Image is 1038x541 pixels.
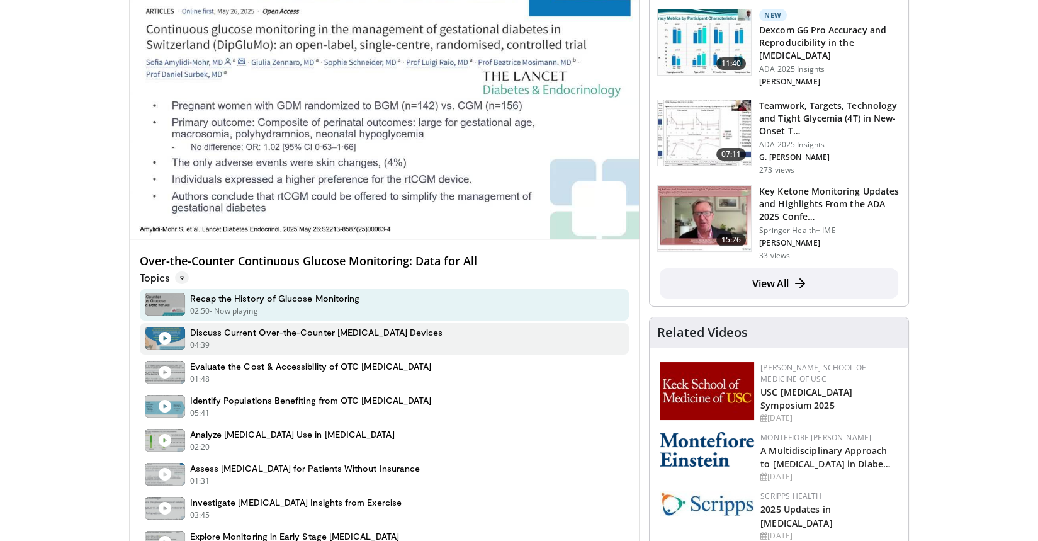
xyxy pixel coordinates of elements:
p: 02:20 [190,441,210,453]
h4: Assess [MEDICAL_DATA] for Patients Without Insurance [190,463,420,474]
h4: Recap the History of Glucose Monitoring [190,293,360,304]
h4: Identify Populations Benefiting from OTC [MEDICAL_DATA] [190,395,432,406]
a: A Multidisciplinary Approach to [MEDICAL_DATA] in Diabe… [760,445,891,470]
h4: Analyze [MEDICAL_DATA] Use in [MEDICAL_DATA] [190,429,395,440]
h3: Dexcom G6 Pro Accuracy and Reproducibility in the [MEDICAL_DATA] [759,24,901,62]
a: Scripps Health [760,491,821,501]
h4: Over-the-Counter Continuous Glucose Monitoring: Data for All [140,254,629,268]
p: [PERSON_NAME] [759,77,901,87]
span: 9 [175,271,189,284]
p: Springer Health+ IME [759,225,901,236]
p: G. [PERSON_NAME] [759,152,901,162]
p: 273 views [759,165,794,175]
span: 15:26 [716,234,747,246]
p: ADA 2025 Insights [759,140,901,150]
h3: Teamwork, Targets, Technology and Tight Glycemia (4T) in New-Onset T… [759,100,901,137]
p: [PERSON_NAME] [759,238,901,248]
img: 03c0ef2b-7c4c-417c-b28e-4cea3dd6a8b6.150x105_q85_crop-smart_upscale.jpg [658,100,751,166]
img: 16431823-041e-4570-ae24-65a432aa9d2c.150x105_q85_crop-smart_upscale.jpg [658,9,751,75]
a: 07:11 Teamwork, Targets, Technology and Tight Glycemia (4T) in New-Onset T… ADA 2025 Insights G. ... [657,100,901,175]
h4: Discuss Current Over-the-Counter [MEDICAL_DATA] Devices [190,327,443,338]
p: 33 views [759,251,790,261]
img: 87a22eda-e024-44e7-8c32-841d62c9a097.150x105_q85_crop-smart_upscale.jpg [658,186,751,251]
p: Topics [140,271,189,284]
p: ADA 2025 Insights [759,64,901,74]
p: 02:50 [190,305,210,317]
p: 01:31 [190,476,210,487]
p: 03:45 [190,510,210,521]
div: [DATE] [760,413,898,424]
p: New [759,9,787,21]
span: 07:11 [716,148,747,161]
img: 7b941f1f-d101-407a-8bfa-07bd47db01ba.png.150x105_q85_autocrop_double_scale_upscale_version-0.2.jpg [660,362,754,420]
p: 04:39 [190,339,210,351]
div: [DATE] [760,471,898,482]
a: View All [660,268,898,299]
a: 11:40 New Dexcom G6 Pro Accuracy and Reproducibility in the [MEDICAL_DATA] ADA 2025 Insights [PER... [657,9,901,89]
p: 05:41 [190,407,210,419]
p: - Now playing [210,305,258,317]
a: 2025 Updates in [MEDICAL_DATA] [760,503,832,528]
span: 11:40 [716,57,747,70]
p: 01:48 [190,373,210,385]
a: 15:26 Key Ketone Monitoring Updates and Highlights From the ADA 2025 Confe… Springer Health+ IME ... [657,185,901,261]
img: b0142b4c-93a1-4b58-8f91-5265c282693c.png.150x105_q85_autocrop_double_scale_upscale_version-0.2.png [660,432,754,467]
h3: Key Ketone Monitoring Updates and Highlights From the ADA 2025 Confe… [759,185,901,223]
img: c9f2b0b7-b02a-4276-a72a-b0cbb4230bc1.jpg.150x105_q85_autocrop_double_scale_upscale_version-0.2.jpg [660,491,754,516]
a: USC [MEDICAL_DATA] Symposium 2025 [760,386,852,411]
a: Montefiore [PERSON_NAME] [760,432,871,443]
h4: Investigate [MEDICAL_DATA] Insights from Exercise [190,497,402,508]
a: [PERSON_NAME] School of Medicine of USC [760,362,866,384]
h4: Evaluate the Cost & Accessibility of OTC [MEDICAL_DATA] [190,361,432,372]
h4: Related Videos [657,325,748,340]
